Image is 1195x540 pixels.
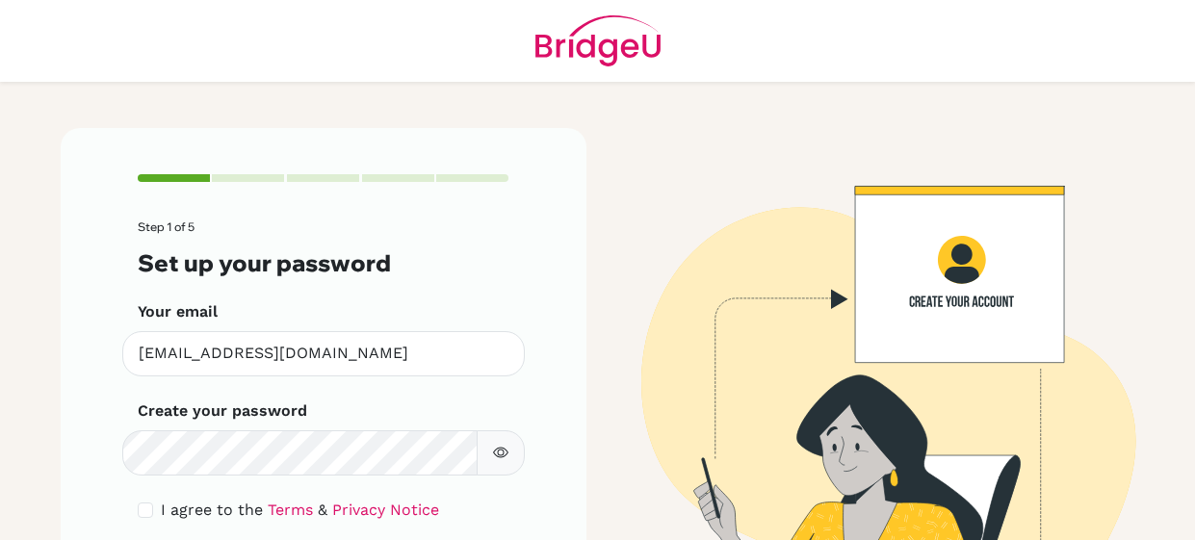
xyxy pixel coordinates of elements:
[138,399,307,423] label: Create your password
[122,331,525,376] input: Insert your email*
[268,501,313,519] a: Terms
[138,249,509,277] h3: Set up your password
[318,501,327,519] span: &
[138,219,195,234] span: Step 1 of 5
[138,300,218,323] label: Your email
[332,501,439,519] a: Privacy Notice
[161,501,263,519] span: I agree to the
